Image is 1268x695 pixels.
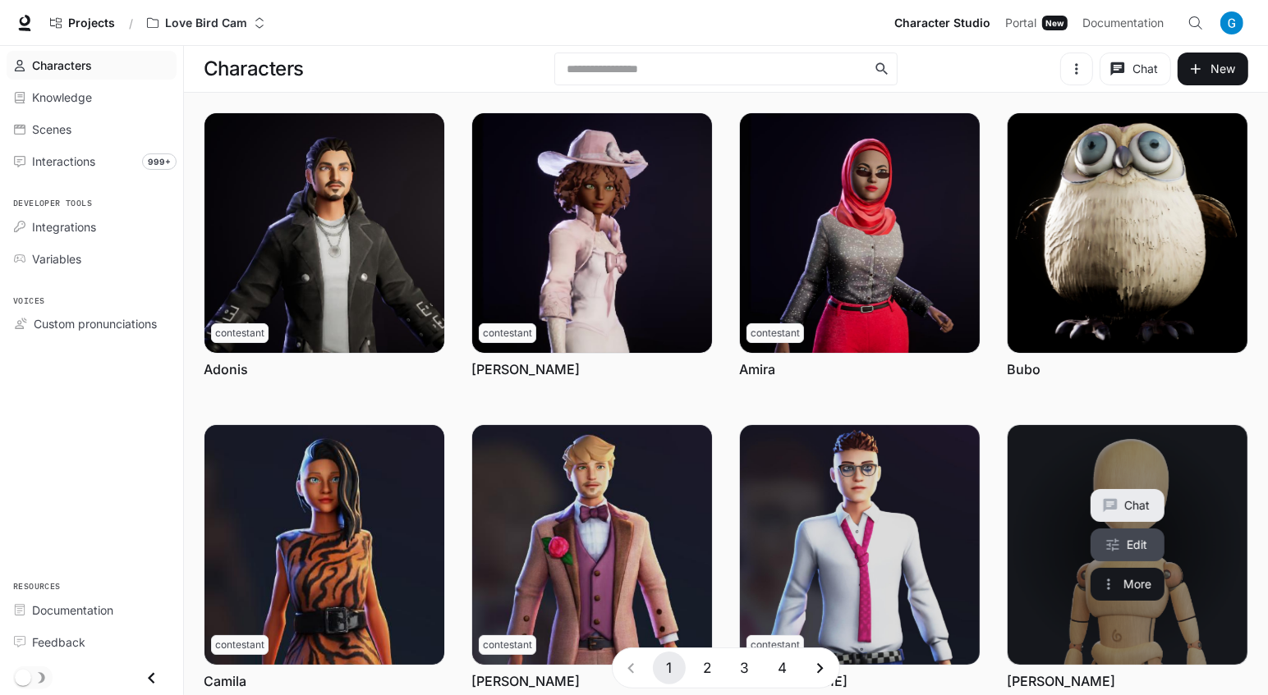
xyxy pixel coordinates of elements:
span: Scenes [32,121,71,138]
a: Knowledge [7,83,177,112]
img: Chad [472,425,712,665]
div: / [122,15,140,32]
p: Love Bird Cam [165,16,247,30]
a: Gregull [1008,425,1247,665]
span: Character Studio [894,13,990,34]
a: Custom pronunciations [7,309,177,338]
span: Projects [68,16,115,30]
img: Camila [204,425,444,665]
button: Go to page 3 [728,652,761,684]
a: Characters [7,51,177,80]
button: Go to page 4 [766,652,799,684]
a: Scenes [7,115,177,144]
button: page 1 [653,652,686,684]
img: Amanda [472,113,712,353]
span: Custom pronunciations [34,315,157,332]
a: [PERSON_NAME] [471,360,580,378]
a: Edit Gregull [1091,528,1165,561]
img: Amira [740,113,980,353]
a: Adonis [204,360,248,378]
button: Go to page 2 [691,652,724,684]
span: Portal [1005,13,1036,34]
img: Ethan [740,425,980,665]
div: New [1042,16,1068,30]
nav: pagination navigation [612,647,840,688]
a: Character Studio [888,7,997,39]
a: Documentation [7,596,177,624]
img: Adonis [204,113,444,353]
a: PortalNew [999,7,1074,39]
h1: Characters [204,53,304,85]
button: Chat [1100,53,1171,85]
span: Knowledge [32,89,92,106]
a: Integrations [7,213,177,241]
span: Integrations [32,218,96,235]
span: 999+ [142,153,177,170]
a: Bubo [1007,360,1041,378]
button: Close drawer [133,661,170,695]
a: Variables [7,245,177,273]
button: More actions [1091,568,1165,601]
a: Feedback [7,628,177,656]
span: Dark mode toggle [15,668,31,686]
button: Go to next page [804,652,837,684]
a: Go to projects [43,7,122,39]
a: Amira [739,360,775,378]
span: Variables [32,250,81,267]
a: Documentation [1076,7,1176,39]
span: Interactions [32,153,95,170]
span: Documentation [1082,13,1164,34]
a: Interactions [7,147,177,176]
button: Chat with Gregull [1091,489,1165,522]
span: Documentation [32,601,113,619]
img: User avatar [1220,11,1243,34]
span: Characters [32,57,92,74]
button: Open Command Menu [1179,7,1212,39]
button: Open workspace menu [140,7,273,39]
button: User avatar [1215,7,1248,39]
span: Feedback [32,633,85,651]
img: Bubo [1008,113,1247,353]
button: New [1178,53,1248,85]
